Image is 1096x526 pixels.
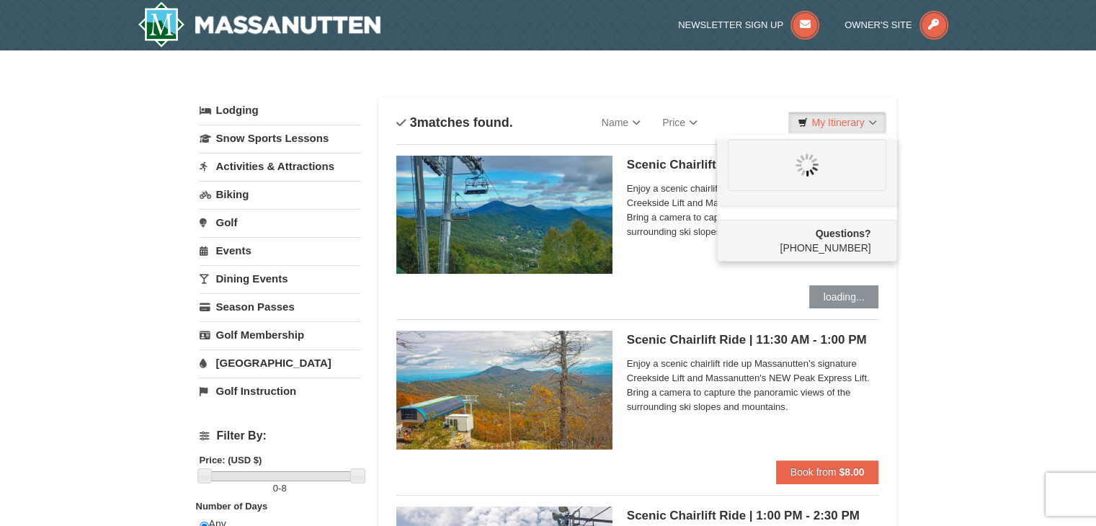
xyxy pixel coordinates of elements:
[678,19,819,30] a: Newsletter Sign Up
[200,265,360,292] a: Dining Events
[627,158,879,172] h5: Scenic Chairlift Ride | 10:00 AM - 11:30 AM
[200,429,360,442] h4: Filter By:
[200,97,360,123] a: Lodging
[396,156,612,274] img: 24896431-1-a2e2611b.jpg
[627,357,879,414] span: Enjoy a scenic chairlift ride up Massanutten’s signature Creekside Lift and Massanutten's NEW Pea...
[200,378,360,404] a: Golf Instruction
[809,285,879,308] button: loading...
[200,153,360,179] a: Activities & Attractions
[796,153,819,177] img: wait.gif
[138,1,381,48] a: Massanutten Resort
[678,19,783,30] span: Newsletter Sign Up
[200,181,360,208] a: Biking
[627,182,879,239] span: Enjoy a scenic chairlift ride up Massanutten’s signature Creekside Lift and Massanutten's NEW Pea...
[138,1,381,48] img: Massanutten Resort Logo
[788,112,886,133] a: My Itinerary
[200,455,262,465] strong: Price: (USD $)
[396,331,612,449] img: 24896431-13-a88f1aaf.jpg
[200,349,360,376] a: [GEOGRAPHIC_DATA]
[396,115,513,130] h4: matches found.
[815,228,870,239] strong: Questions?
[776,460,879,483] button: Book from $8.00
[410,115,417,130] span: 3
[281,483,286,494] span: 8
[273,483,278,494] span: 0
[627,333,879,347] h5: Scenic Chairlift Ride | 11:30 AM - 1:00 PM
[651,108,708,137] a: Price
[845,19,948,30] a: Owner's Site
[200,293,360,320] a: Season Passes
[196,501,268,512] strong: Number of Days
[200,209,360,236] a: Golf
[200,125,360,151] a: Snow Sports Lessons
[790,466,837,478] span: Book from
[591,108,651,137] a: Name
[200,237,360,264] a: Events
[839,466,864,478] strong: $8.00
[200,481,360,496] label: -
[845,19,912,30] span: Owner's Site
[627,509,879,523] h5: Scenic Chairlift Ride | 1:00 PM - 2:30 PM
[200,321,360,348] a: Golf Membership
[728,226,871,254] span: [PHONE_NUMBER]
